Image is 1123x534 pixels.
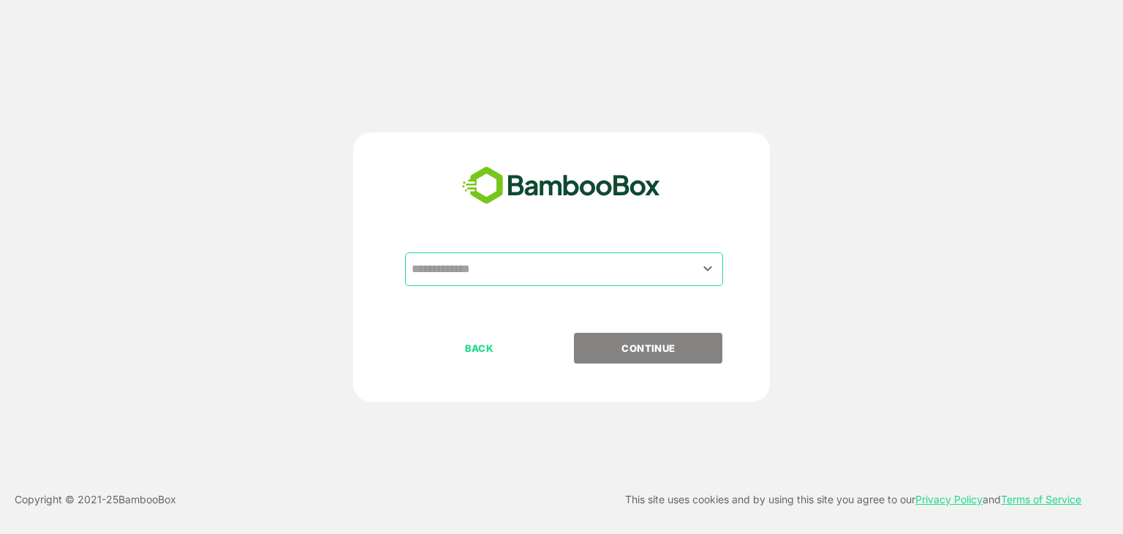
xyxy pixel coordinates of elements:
p: This site uses cookies and by using this site you agree to our and [625,491,1081,508]
p: CONTINUE [575,340,722,356]
a: Privacy Policy [915,493,983,505]
a: Terms of Service [1001,493,1081,505]
button: BACK [405,333,553,364]
p: Copyright © 2021- 25 BambooBox [15,491,176,508]
img: bamboobox [454,162,668,210]
p: BACK [407,340,553,356]
button: CONTINUE [574,333,722,364]
button: Open [698,259,718,279]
